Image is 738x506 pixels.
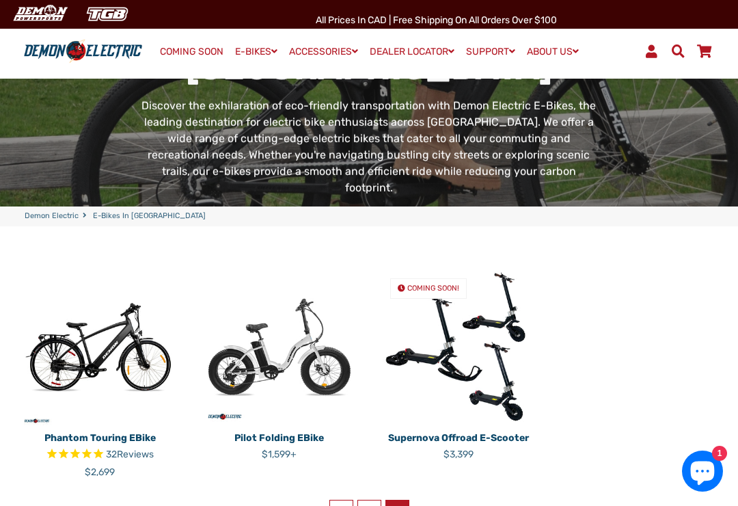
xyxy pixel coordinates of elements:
[316,14,557,26] span: All Prices in CAD | Free shipping on all orders over $100
[79,3,135,25] img: TGB Canada
[155,42,228,62] a: COMING SOON
[141,99,596,194] span: Discover the exhilaration of eco-friendly transportation with Demon Electric E-Bikes, the leading...
[200,431,359,445] p: Pilot Folding eBike
[117,449,154,460] span: Reviews
[20,431,180,445] p: Phantom Touring eBike
[379,426,538,462] a: Supernova Offroad E-Scooter $3,399
[379,267,538,427] img: Supernova Offroad E-Scooter
[379,431,538,445] p: Supernova Offroad E-Scooter
[20,39,146,64] img: Demon Electric logo
[678,451,727,495] inbox-online-store-chat: Shopify online store chat
[230,42,282,62] a: E-BIKES
[85,466,115,478] span: $2,699
[522,42,584,62] a: ABOUT US
[262,449,297,460] span: $1,599+
[140,6,598,88] h1: E-Bikes in [GEOGRAPHIC_DATA]
[200,267,359,427] img: Pilot Folding eBike - Demon Electric
[7,3,72,25] img: Demon Electric
[106,449,154,460] span: 32 reviews
[20,267,180,427] img: Phantom Touring eBike - Demon Electric
[379,267,538,427] a: Supernova Offroad E-Scooter COMING SOON!
[461,42,520,62] a: SUPPORT
[20,426,180,479] a: Phantom Touring eBike Rated 4.8 out of 5 stars 32 reviews $2,699
[25,211,79,222] a: Demon Electric
[365,42,459,62] a: DEALER LOCATOR
[200,426,359,462] a: Pilot Folding eBike $1,599+
[93,211,206,222] span: E-Bikes in [GEOGRAPHIC_DATA]
[407,284,459,293] span: COMING SOON!
[20,447,180,463] span: Rated 4.8 out of 5 stars 32 reviews
[443,449,474,460] span: $3,399
[284,42,363,62] a: ACCESSORIES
